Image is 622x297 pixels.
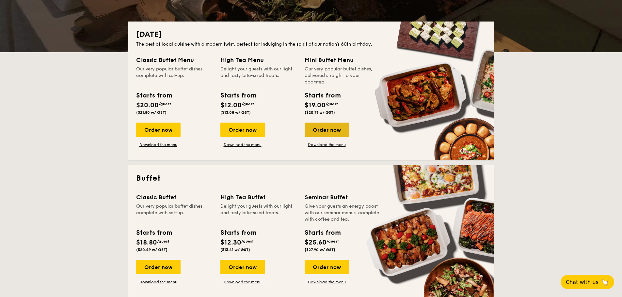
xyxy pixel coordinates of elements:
span: $18.80 [136,239,157,246]
span: 🦙 [601,278,609,286]
div: Starts from [136,228,172,238]
div: Our very popular buffet dishes, delivered straight to your doorstep. [305,66,381,85]
div: The best of local cuisine with a modern twist, perfect for indulging in the spirit of our nation’... [136,41,486,48]
div: Our very popular buffet dishes, complete with set-up. [136,203,213,223]
span: /guest [241,239,254,244]
a: Download the menu [305,279,349,285]
h2: Buffet [136,173,486,184]
h2: [DATE] [136,29,486,40]
a: Download the menu [136,142,181,147]
a: Download the menu [220,142,265,147]
span: $20.00 [136,101,159,109]
span: ($21.80 w/ GST) [136,110,167,115]
div: Starts from [220,228,256,238]
span: /guest [326,102,338,106]
span: ($27.90 w/ GST) [305,247,335,252]
span: ($13.08 w/ GST) [220,110,251,115]
div: Order now [136,123,181,137]
div: Classic Buffet Menu [136,55,213,65]
div: Order now [136,260,181,274]
div: Delight your guests with our light and tasty bite-sized treats. [220,203,297,223]
div: Our very popular buffet dishes, complete with set-up. [136,66,213,85]
span: ($13.41 w/ GST) [220,247,250,252]
a: Download the menu [136,279,181,285]
div: Order now [305,260,349,274]
span: $25.60 [305,239,327,246]
div: Order now [220,260,265,274]
div: Order now [220,123,265,137]
div: Starts from [220,91,256,100]
span: /guest [242,102,254,106]
div: Starts from [136,91,172,100]
span: ($20.49 w/ GST) [136,247,167,252]
button: Chat with us🦙 [561,275,614,289]
div: Order now [305,123,349,137]
span: $19.00 [305,101,326,109]
span: /guest [327,239,339,244]
div: Starts from [305,91,340,100]
span: Chat with us [566,279,598,285]
span: $12.00 [220,101,242,109]
span: /guest [159,102,171,106]
div: Seminar Buffet [305,193,381,202]
span: ($20.71 w/ GST) [305,110,335,115]
div: Starts from [305,228,340,238]
a: Download the menu [305,142,349,147]
div: Delight your guests with our light and tasty bite-sized treats. [220,66,297,85]
span: /guest [157,239,169,244]
div: Mini Buffet Menu [305,55,381,65]
a: Download the menu [220,279,265,285]
div: Classic Buffet [136,193,213,202]
div: High Tea Menu [220,55,297,65]
span: $12.30 [220,239,241,246]
div: High Tea Buffet [220,193,297,202]
div: Give your guests an energy boost with our seminar menus, complete with coffee and tea. [305,203,381,223]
